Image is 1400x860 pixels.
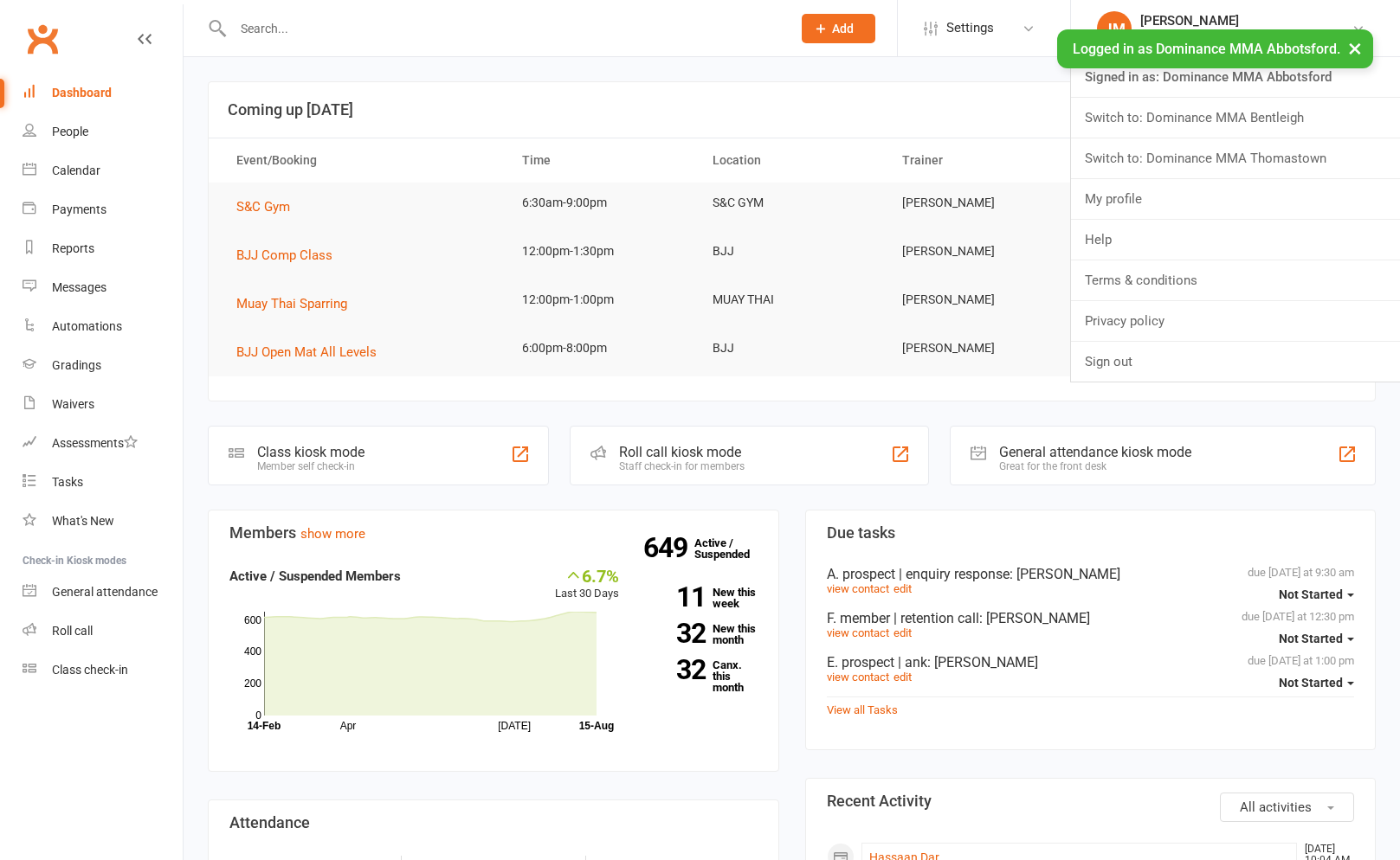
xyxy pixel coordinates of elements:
button: × [1339,29,1371,67]
span: BJJ Open Mat All Levels [236,344,377,360]
a: Switch to: Dominance MMA Thomastown [1071,138,1400,178]
div: Assessments [52,436,138,450]
span: Settings [946,9,994,48]
span: BJJ Comp Class [236,247,332,263]
span: : [PERSON_NAME] [1010,566,1120,582]
div: General attendance [52,585,158,599]
a: Calendar [23,151,183,190]
a: View all Tasks [827,703,898,716]
span: Not Started [1279,587,1343,601]
th: Location [697,138,887,183]
a: General attendance kiosk mode [23,573,183,612]
td: 12:00pm-1:00pm [506,279,697,320]
div: General attendance kiosk mode [999,444,1191,460]
div: Reports [52,241,94,255]
a: Class kiosk mode [23,651,183,690]
button: Muay Thai Sparring [236,293,359,314]
a: Signed in as: Dominance MMA Abbotsford [1071,57,1400,97]
td: S&C GYM [697,183,887,223]
strong: 32 [645,657,706,683]
span: : [PERSON_NAME] [979,610,1090,626]
h3: Coming up [DATE] [228,101,1356,119]
div: Messages [52,280,106,294]
div: 6.7% [555,566,619,585]
a: show more [300,526,365,542]
a: 32Canx. this month [645,659,758,693]
a: edit [894,626,912,639]
button: Not Started [1279,579,1354,610]
span: Not Started [1279,632,1343,645]
a: Messages [23,268,183,307]
div: Great for the front desk [999,460,1191,472]
a: edit [894,582,912,595]
td: [PERSON_NAME] [887,183,1077,223]
span: All activities [1240,799,1312,815]
button: BJJ Comp Class [236,245,345,266]
a: Gradings [23,346,183,385]
td: BJJ [697,231,887,272]
a: What's New [23,502,183,541]
a: view contact [827,626,889,639]
a: 11New this week [645,587,758,609]
a: Tasks [23,463,183,502]
div: A. prospect | enquiry response [827,566,1355,582]
div: Roll call kiosk mode [619,444,745,460]
a: Switch to: Dominance MMA Bentleigh [1071,98,1400,138]
td: [PERSON_NAME] [887,279,1077,320]
div: Staff check-in for members [619,460,745,472]
div: Calendar [52,164,100,177]
div: Automations [52,319,122,333]
a: Roll call [23,612,183,651]
span: Not Started [1279,676,1343,690]
div: [PERSON_NAME] [1140,13,1352,29]
button: S&C Gym [236,196,302,217]
a: Assessments [23,424,183,463]
a: view contact [827,671,889,684]
td: [PERSON_NAME] [887,231,1077,272]
a: Waivers [23,385,183,424]
div: F. member | retention call [827,610,1355,626]
button: Not Started [1279,623,1354,654]
span: Muay Thai Sparring [236,296,347,311]
a: Sign out [1071,342,1400,382]
a: Payments [23,190,183,229]
h3: Due tasks [827,524,1355,542]
a: edit [894,671,912,684]
div: Roll call [52,624,93,638]
a: Dashboard [23,74,183,112]
a: Reports [23,229,183,268]
a: 649Active / Suspended [694,524,771,573]
a: My profile [1071,179,1400,219]
div: Gradings [52,358,101,372]
div: Class check-in [52,663,128,677]
button: All activities [1220,793,1354,822]
td: 12:00pm-1:30pm [506,231,697,272]
div: JM [1097,11,1132,46]
td: [PERSON_NAME] [887,328,1077,369]
td: MUAY THAI [697,279,887,320]
th: Event/Booking [221,138,506,183]
strong: 11 [645,584,706,610]
a: Automations [23,307,183,346]
h3: Recent Activity [827,793,1355,810]
div: Tasks [52,475,83,489]
div: Dashboard [52,86,112,99]
h3: Attendance [229,814,758,831]
div: People [52,125,88,138]
button: Not Started [1279,667,1354,698]
a: Terms & conditions [1071,260,1400,300]
div: Last 30 Days [555,566,619,603]
div: Dominance MMA [GEOGRAPHIC_DATA] [1140,29,1352,44]
a: view contact [827,582,889,595]
a: Clubworx [21,17,64,61]
a: Help [1071,220,1400,260]
strong: 32 [645,620,706,646]
td: 6:30am-9:00pm [506,183,697,223]
span: Add [832,22,854,35]
span: S&C Gym [236,199,290,215]
strong: Active / Suspended Members [229,568,401,584]
span: Logged in as Dominance MMA Abbotsford. [1073,41,1340,57]
div: Payments [52,202,106,216]
strong: 649 [643,535,694,561]
input: Search... [228,16,779,41]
